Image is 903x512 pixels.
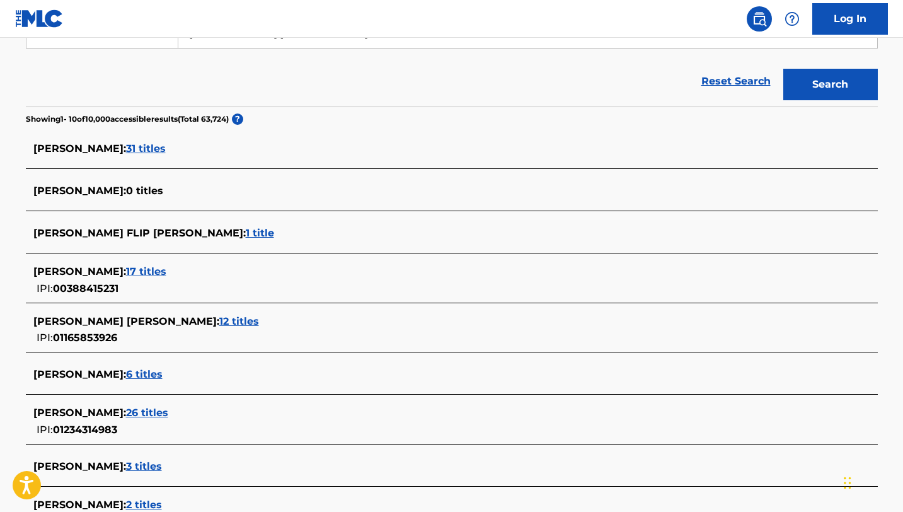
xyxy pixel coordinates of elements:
span: [PERSON_NAME] : [33,460,126,472]
div: Drag [844,464,851,502]
span: 2 titles [126,499,162,511]
span: [PERSON_NAME] FLIP [PERSON_NAME] : [33,227,246,239]
span: ? [232,113,243,125]
span: [PERSON_NAME] : [33,499,126,511]
p: Showing 1 - 10 of 10,000 accessible results (Total 63,724 ) [26,113,229,125]
div: Help [779,6,805,32]
img: help [785,11,800,26]
span: 12 titles [219,315,259,327]
span: 26 titles [126,407,168,419]
span: IPI: [37,282,53,294]
span: 31 titles [126,143,166,154]
iframe: Chat Widget [840,451,903,512]
span: 00388415231 [53,282,118,294]
span: [PERSON_NAME] : [33,143,126,154]
span: 17 titles [126,265,166,277]
span: 6 titles [126,368,163,380]
span: [PERSON_NAME] : [33,407,126,419]
span: 1 title [246,227,274,239]
span: 0 titles [126,185,163,197]
a: Reset Search [695,67,777,95]
span: IPI: [37,332,53,344]
span: [PERSON_NAME] : [33,265,126,277]
button: Search [783,69,878,100]
span: [PERSON_NAME] [PERSON_NAME] : [33,315,219,327]
a: Log In [812,3,888,35]
span: 01234314983 [53,424,117,436]
img: MLC Logo [15,9,64,28]
span: [PERSON_NAME] : [33,368,126,380]
a: Public Search [747,6,772,32]
img: search [752,11,767,26]
span: IPI: [37,424,53,436]
span: 3 titles [126,460,162,472]
span: [PERSON_NAME] : [33,185,126,197]
span: 01165853926 [53,332,117,344]
form: Search Form [26,17,878,107]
